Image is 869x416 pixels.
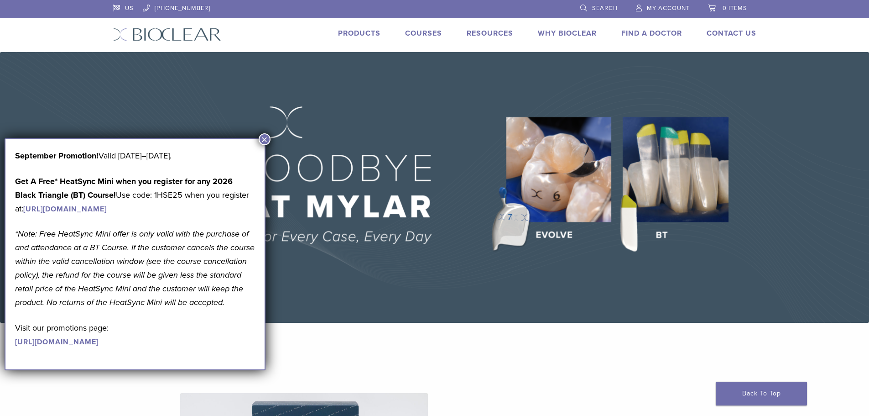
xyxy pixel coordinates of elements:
span: 0 items [723,5,747,12]
span: Search [592,5,618,12]
a: [URL][DOMAIN_NAME] [23,205,107,214]
span: My Account [647,5,690,12]
a: [URL][DOMAIN_NAME] [15,337,99,347]
em: *Note: Free HeatSync Mini offer is only valid with the purchase of and attendance at a BT Course.... [15,229,255,307]
button: Close [259,133,271,145]
a: Back To Top [716,382,807,405]
p: Visit our promotions page: [15,321,255,348]
p: Use code: 1HSE25 when you register at: [15,174,255,216]
strong: Get A Free* HeatSync Mini when you register for any 2026 Black Triangle (BT) Course! [15,176,233,200]
a: Products [338,29,380,38]
a: Courses [405,29,442,38]
p: Valid [DATE]–[DATE]. [15,149,255,163]
a: Resources [467,29,513,38]
a: Contact Us [707,29,756,38]
img: Bioclear [113,28,221,41]
a: Why Bioclear [538,29,597,38]
a: Find A Doctor [621,29,682,38]
b: September Promotion! [15,151,99,161]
